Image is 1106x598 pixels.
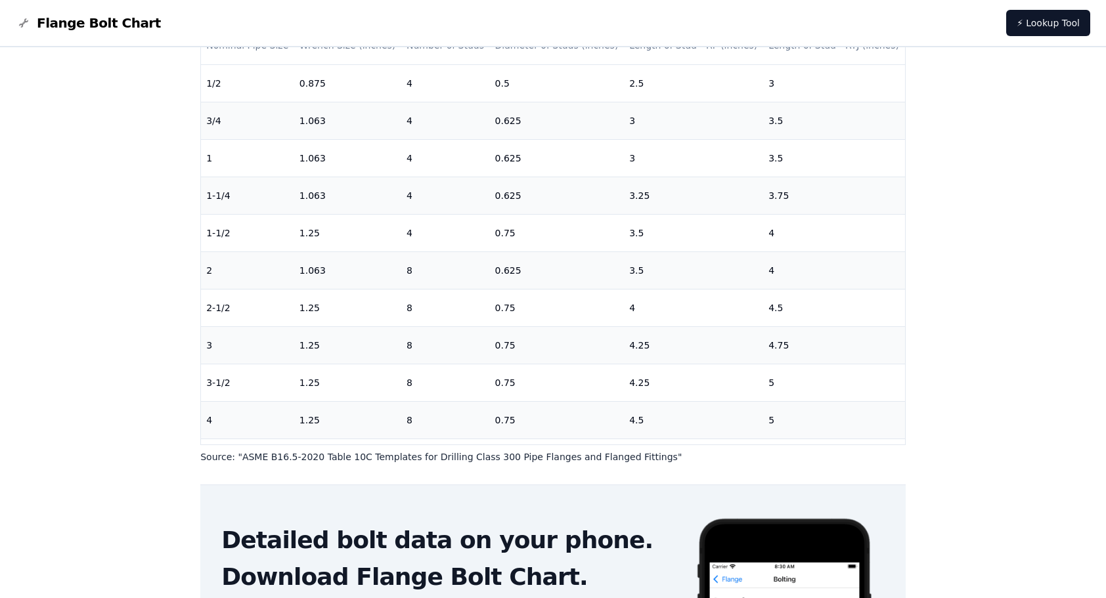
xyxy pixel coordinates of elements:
td: 0.625 [490,102,625,139]
td: 4 [201,401,294,438]
td: 5 [201,438,294,476]
td: 4 [401,139,490,177]
td: 3 [624,139,763,177]
td: 1.063 [294,139,401,177]
td: 0.75 [490,326,625,364]
td: 4.5 [763,289,905,326]
td: 4 [401,64,490,102]
td: 5.25 [763,438,905,476]
td: 3.5 [763,139,905,177]
td: 1 [201,139,294,177]
td: 4 [624,289,763,326]
td: 4.5 [624,401,763,438]
td: 3/4 [201,102,294,139]
td: 3.75 [763,177,905,214]
td: 0.625 [490,251,625,289]
td: 8 [401,401,490,438]
h2: Download Flange Bolt Chart. [221,564,674,590]
img: Flange Bolt Chart Logo [16,15,32,31]
td: 2-1/2 [201,289,294,326]
td: 1-1/2 [201,214,294,251]
td: 0.75 [490,401,625,438]
td: 0.875 [294,64,401,102]
td: 8 [401,251,490,289]
td: 5 [763,364,905,401]
td: 3.5 [763,102,905,139]
td: 4 [401,102,490,139]
td: 1.25 [294,438,401,476]
td: 1.063 [294,251,401,289]
td: 4.25 [624,326,763,364]
td: 1.25 [294,326,401,364]
td: 1.063 [294,102,401,139]
td: 0.5 [490,64,625,102]
a: Flange Bolt Chart LogoFlange Bolt Chart [16,14,161,32]
td: 4 [763,251,905,289]
td: 4.75 [624,438,763,476]
td: 3.5 [624,214,763,251]
td: 5 [763,401,905,438]
td: 1.25 [294,289,401,326]
td: 4 [763,214,905,251]
td: 3 [624,102,763,139]
td: 0.625 [490,177,625,214]
td: 1.25 [294,364,401,401]
td: 2.5 [624,64,763,102]
td: 0.75 [490,438,625,476]
td: 1/2 [201,64,294,102]
td: 1.25 [294,214,401,251]
td: 8 [401,438,490,476]
td: 0.75 [490,364,625,401]
td: 3 [763,64,905,102]
td: 3.5 [624,251,763,289]
td: 0.625 [490,139,625,177]
td: 3.25 [624,177,763,214]
td: 8 [401,326,490,364]
span: Flange Bolt Chart [37,14,161,32]
td: 8 [401,364,490,401]
td: 4.25 [624,364,763,401]
td: 3 [201,326,294,364]
h2: Detailed bolt data on your phone. [221,527,674,553]
td: 4 [401,177,490,214]
td: 1-1/4 [201,177,294,214]
td: 4 [401,214,490,251]
td: 1.25 [294,401,401,438]
td: 2 [201,251,294,289]
td: 8 [401,289,490,326]
td: 0.75 [490,214,625,251]
td: 3-1/2 [201,364,294,401]
td: 4.75 [763,326,905,364]
a: ⚡ Lookup Tool [1006,10,1090,36]
p: Source: " ASME B16.5-2020 Table 10C Templates for Drilling Class 300 Pipe Flanges and Flanged Fit... [200,450,906,463]
td: 1.063 [294,177,401,214]
td: 0.75 [490,289,625,326]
